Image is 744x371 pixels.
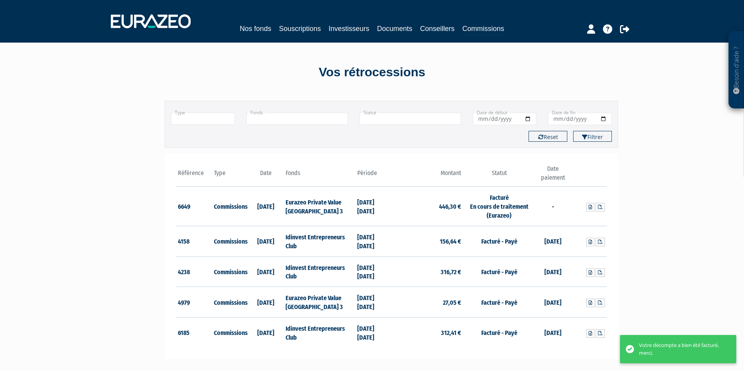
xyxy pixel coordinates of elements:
[284,287,355,318] td: Eurazeo Private Value [GEOGRAPHIC_DATA] 3
[420,23,455,34] a: Conseillers
[176,287,212,318] td: 4979
[284,226,355,256] td: Idinvest Entrepreneurs Club
[212,287,248,318] td: Commissions
[111,14,191,28] img: 1732889491-logotype_eurazeo_blanc_rvb.png
[462,23,504,35] a: Commissions
[176,187,212,226] td: 6649
[732,35,741,105] p: Besoin d'aide ?
[248,226,284,256] td: [DATE]
[212,165,248,187] th: Type
[284,256,355,287] td: Idinvest Entrepreneurs Club
[463,226,535,256] td: Facturé - Payé
[151,64,593,81] div: Vos rétrocessions
[176,226,212,256] td: 4158
[377,23,412,34] a: Documents
[535,187,571,226] td: -
[284,317,355,347] td: Idinvest Entrepreneurs Club
[176,256,212,287] td: 4238
[391,256,463,287] td: 316,72 €
[279,23,321,34] a: Souscriptions
[463,187,535,226] td: Facturé En cours de traitement (Eurazeo)
[355,287,391,318] td: [DATE] [DATE]
[212,256,248,287] td: Commissions
[248,317,284,347] td: [DATE]
[248,187,284,226] td: [DATE]
[284,187,355,226] td: Eurazeo Private Value [GEOGRAPHIC_DATA] 3
[463,256,535,287] td: Facturé - Payé
[639,342,725,357] div: Votre décompte a bien été facturé, merci.
[355,317,391,347] td: [DATE] [DATE]
[391,187,463,226] td: 446,30 €
[391,317,463,347] td: 312,41 €
[355,187,391,226] td: [DATE] [DATE]
[391,165,463,187] th: Montant
[212,317,248,347] td: Commissions
[355,165,391,187] th: Période
[212,187,248,226] td: Commissions
[573,131,612,142] button: Filtrer
[284,165,355,187] th: Fonds
[391,226,463,256] td: 156,64 €
[355,256,391,287] td: [DATE] [DATE]
[329,23,369,34] a: Investisseurs
[355,226,391,256] td: [DATE] [DATE]
[212,226,248,256] td: Commissions
[535,165,571,187] th: Date paiement
[248,287,284,318] td: [DATE]
[176,165,212,187] th: Référence
[535,317,571,347] td: [DATE]
[240,23,271,34] a: Nos fonds
[248,256,284,287] td: [DATE]
[248,165,284,187] th: Date
[176,317,212,347] td: 6185
[391,287,463,318] td: 27,05 €
[535,287,571,318] td: [DATE]
[529,131,567,142] button: Reset
[535,256,571,287] td: [DATE]
[535,226,571,256] td: [DATE]
[463,287,535,318] td: Facturé - Payé
[463,317,535,347] td: Facturé - Payé
[463,165,535,187] th: Statut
